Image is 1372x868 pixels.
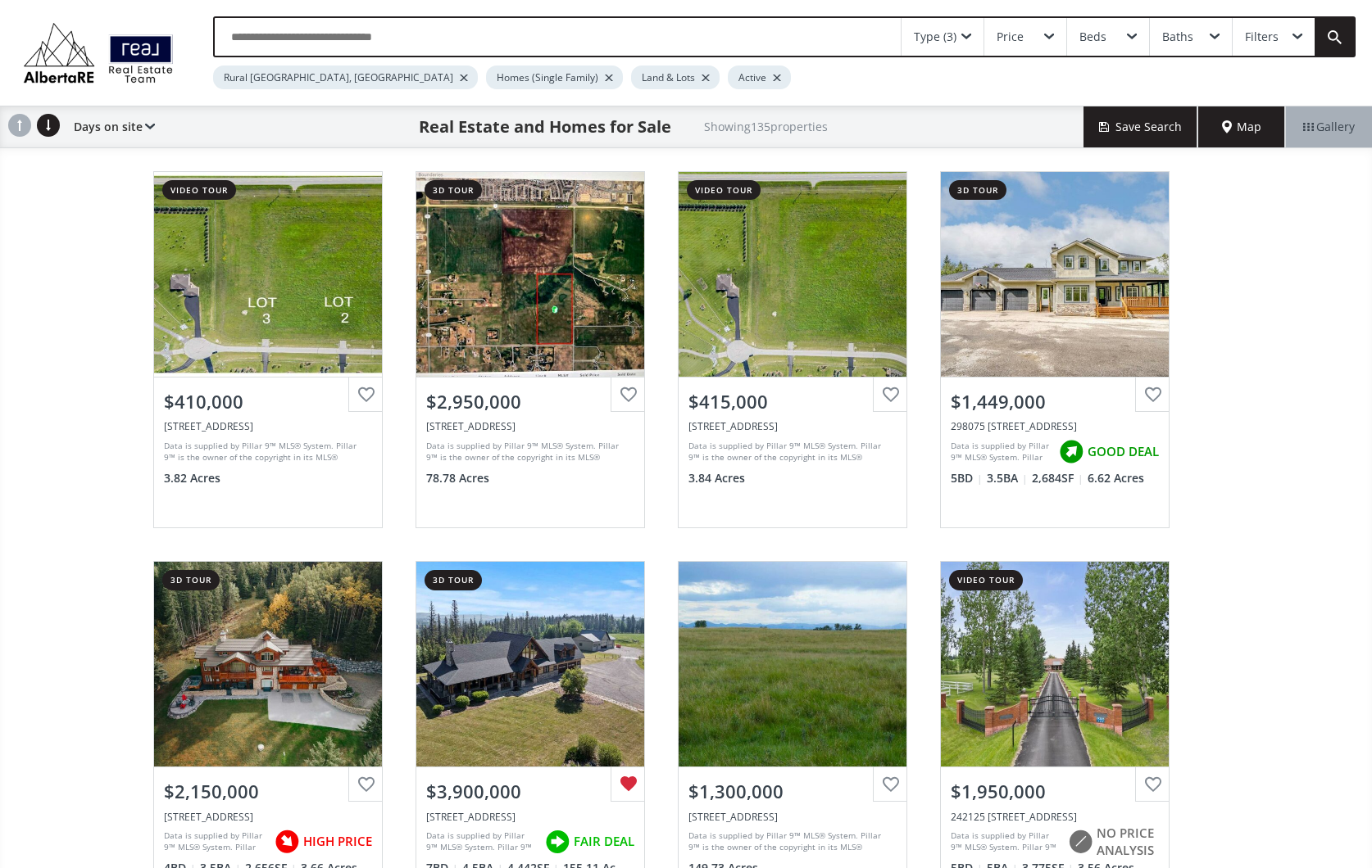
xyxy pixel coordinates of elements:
div: $2,150,000 [164,779,372,804]
div: $415,000 [688,389,897,414]
div: Data is supplied by Pillar 9™ MLS® System. Pillar 9™ is the owner of the copyright in its MLS® Sy... [164,440,368,464]
div: $3,900,000 [426,779,634,804]
h2: Showing 135 properties [704,120,828,133]
span: 3.82 Acres [164,470,220,486]
div: Type (3) [914,31,956,43]
div: Beds [1079,31,1106,43]
div: Days on site [66,106,155,147]
div: LOT 2 Sharall Circle East, Rural Foothills County, AB T3J 4H1 [688,419,897,433]
div: $410,000 [164,389,372,414]
div: Filters [1245,31,1279,43]
div: Price [997,31,1024,43]
img: Logo [16,19,180,87]
a: 3d tour$2,950,000[STREET_ADDRESS]Data is supplied by Pillar 9™ MLS® System. Pillar 9™ is the owne... [399,155,661,545]
div: 298075 218 Street West #200, Rural Foothills County, AB T1S2Y6 [951,419,1159,433]
div: Data is supplied by Pillar 9™ MLS® System. Pillar 9™ is the owner of the copyright in its MLS® Sy... [164,830,266,854]
span: Gallery [1303,119,1355,135]
span: Map [1222,119,1261,135]
span: 2,684 SF [1032,470,1084,486]
div: Data is supplied by Pillar 9™ MLS® System. Pillar 9™ is the owner of the copyright in its MLS® Sy... [688,830,893,854]
div: Data is supplied by Pillar 9™ MLS® System. Pillar 9™ is the owner of the copyright in its MLS® Sy... [951,830,1060,854]
div: Active [728,66,791,89]
img: rating icon [270,825,303,858]
div: 272001-200 272 Street West, Rural Foothills County, AB T0L 1K0 [426,810,634,824]
a: 3d tour$1,449,000298075 [STREET_ADDRESS]Data is supplied by Pillar 9™ MLS® System. Pillar 9™ is t... [924,155,1186,545]
div: Data is supplied by Pillar 9™ MLS® System. Pillar 9™ is the owner of the copyright in its MLS® Sy... [426,440,630,464]
span: 5 BD [951,470,983,486]
span: 6.62 Acres [1088,470,1144,486]
span: 3.5 BA [987,470,1028,486]
div: Map [1198,106,1285,147]
div: 35 Horseshoe Bend, Rural Foothills County, AB T0L 1K0 [164,810,372,824]
span: 3.84 Acres [688,470,745,486]
div: Land & Lots [631,66,720,89]
h1: Real Estate and Homes for Sale [419,115,671,138]
span: HIGH PRICE [303,833,372,850]
div: Baths [1162,31,1193,43]
div: Data is supplied by Pillar 9™ MLS® System. Pillar 9™ is the owner of the copyright in its MLS® Sy... [951,440,1051,464]
div: $1,449,000 [951,389,1159,414]
span: NO PRICE ANALYSIS [1097,825,1159,860]
a: video tour$410,000[STREET_ADDRESS]Data is supplied by Pillar 9™ MLS® System. Pillar 9™ is the own... [137,155,399,545]
div: Homes (Single Family) [486,66,623,89]
div: Rural [GEOGRAPHIC_DATA], [GEOGRAPHIC_DATA] [213,66,478,89]
img: rating icon [541,825,574,858]
div: 530 Avenue West, Rural Foothills County, AB T0L 1H0 [688,810,897,824]
div: 402 Avenue, Rural Foothills County, AB T1V 2E0 [426,419,634,433]
span: 78.78 Acres [426,470,489,486]
img: rating icon [1064,825,1097,858]
span: GOOD DEAL [1088,443,1159,460]
span: FAIR DEAL [574,833,634,850]
div: LOT 3 Sharall Circle East, Rural Foothills County, AB T3J 4H1 [164,419,372,433]
div: Data is supplied by Pillar 9™ MLS® System. Pillar 9™ is the owner of the copyright in its MLS® Sy... [688,440,893,464]
div: Gallery [1285,106,1372,147]
div: $2,950,000 [426,389,634,414]
img: rating icon [1055,436,1088,468]
button: Save Search [1084,106,1198,147]
a: video tour$415,000[STREET_ADDRESS]Data is supplied by Pillar 9™ MLS® System. Pillar 9™ is the own... [661,155,924,545]
div: Data is supplied by Pillar 9™ MLS® System. Pillar 9™ is the owner of the copyright in its MLS® Sy... [426,830,537,854]
div: $1,950,000 [951,779,1159,804]
div: $1,300,000 [688,779,897,804]
div: 242125 8 Street East, Rural Foothills County, AB T1S 3L2 [951,810,1159,824]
